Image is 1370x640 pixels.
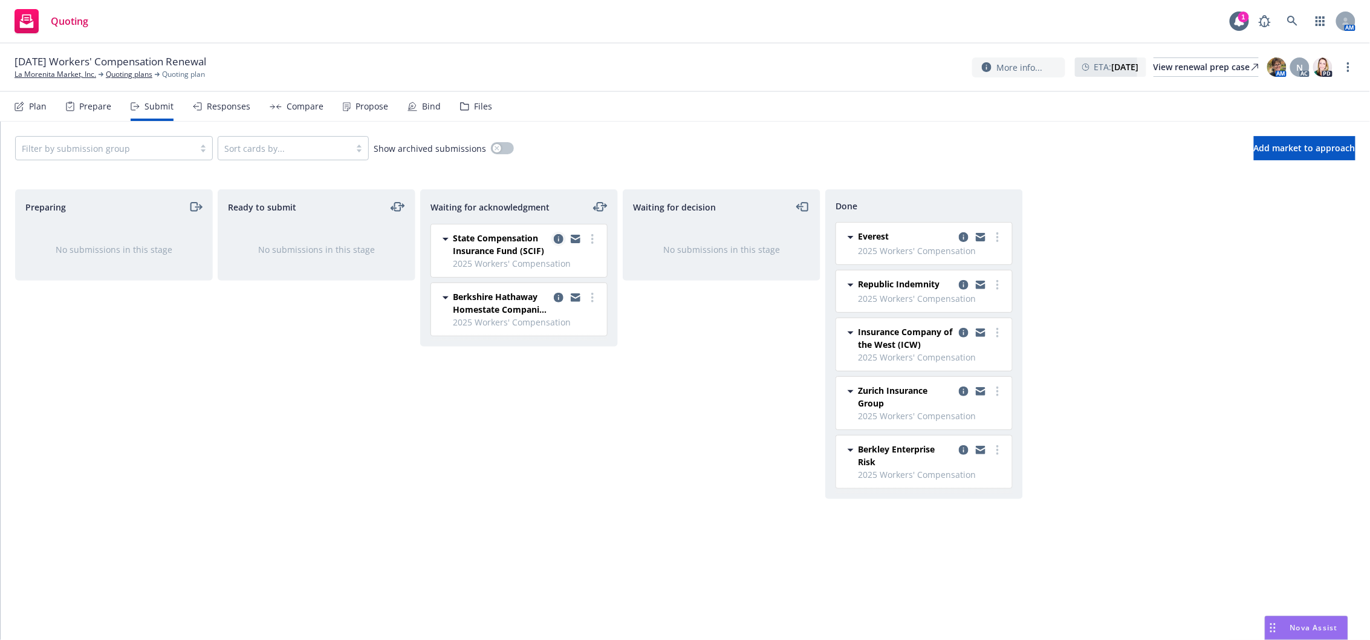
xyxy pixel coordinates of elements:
div: Compare [287,102,323,111]
div: No submissions in this stage [643,243,800,256]
span: Waiting for acknowledgment [430,201,550,214]
div: Plan [29,102,47,111]
a: copy logging email [973,230,988,244]
a: moveLeftRight [391,200,405,214]
span: Waiting for decision [633,201,716,214]
span: Ready to submit [228,201,296,214]
span: 2025 Workers' Compensation [858,351,1005,364]
a: copy logging email [973,278,988,292]
span: 2025 Workers' Compensation [453,257,600,270]
span: 2025 Workers' Compensation [858,292,1005,305]
span: State Compensation Insurance Fund (SCIF) [453,232,549,257]
a: copy logging email [956,325,971,340]
a: more [585,290,600,305]
a: copy logging email [973,384,988,399]
a: copy logging email [551,290,566,305]
span: Show archived submissions [374,142,486,155]
a: moveRight [188,200,203,214]
div: Drag to move [1265,616,1281,639]
span: Quoting plan [162,69,205,80]
span: 2025 Workers' Compensation [858,244,1005,257]
span: Insurance Company of the West (ICW) [858,325,954,351]
div: Submit [144,102,174,111]
span: Everest [858,230,889,243]
span: Quoting [51,16,88,26]
a: copy logging email [956,443,971,457]
a: View renewal prep case [1154,57,1259,77]
span: N [1297,61,1303,74]
a: Report a Bug [1253,9,1277,33]
div: Bind [422,102,441,111]
div: View renewal prep case [1154,58,1259,76]
span: Zurich Insurance Group [858,384,954,410]
span: 2025 Workers' Compensation [858,468,1005,481]
a: copy logging email [956,230,971,244]
a: more [585,232,600,246]
div: Propose [355,102,388,111]
span: Berkshire Hathaway Homestate Companies (BHHC) [453,290,549,316]
strong: [DATE] [1112,61,1139,73]
div: Responses [207,102,250,111]
a: copy logging email [551,232,566,246]
a: moveLeft [796,200,810,214]
a: Quoting plans [106,69,152,80]
img: photo [1313,57,1333,77]
span: Done [836,200,857,212]
span: Berkley Enterprise Risk [858,443,954,468]
a: copy logging email [973,443,988,457]
span: Nova Assist [1290,622,1338,633]
a: Quoting [10,4,93,38]
button: Nova Assist [1265,616,1348,640]
span: [DATE] Workers' Compensation Renewal [15,54,206,69]
div: No submissions in this stage [35,243,193,256]
a: more [990,325,1005,340]
a: more [1341,60,1355,74]
span: 2025 Workers' Compensation [453,316,600,328]
div: No submissions in this stage [238,243,395,256]
a: Search [1281,9,1305,33]
a: copy logging email [973,325,988,340]
span: ETA : [1094,60,1139,73]
div: Files [474,102,492,111]
span: More info... [996,61,1043,74]
a: La Morenita Market, Inc. [15,69,96,80]
a: Switch app [1308,9,1333,33]
a: copy logging email [956,384,971,399]
span: 2025 Workers' Compensation [858,410,1005,422]
span: Add market to approach [1254,142,1355,154]
a: more [990,278,1005,292]
a: copy logging email [956,278,971,292]
span: Preparing [25,201,66,214]
a: more [990,230,1005,244]
a: copy logging email [568,232,583,246]
a: moveLeftRight [593,200,608,214]
span: Republic Indemnity [858,278,940,290]
div: Prepare [79,102,111,111]
div: 1 [1238,11,1249,22]
button: Add market to approach [1254,136,1355,160]
img: photo [1267,57,1287,77]
a: more [990,443,1005,457]
a: copy logging email [568,290,583,305]
button: More info... [972,57,1065,77]
a: more [990,384,1005,399]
